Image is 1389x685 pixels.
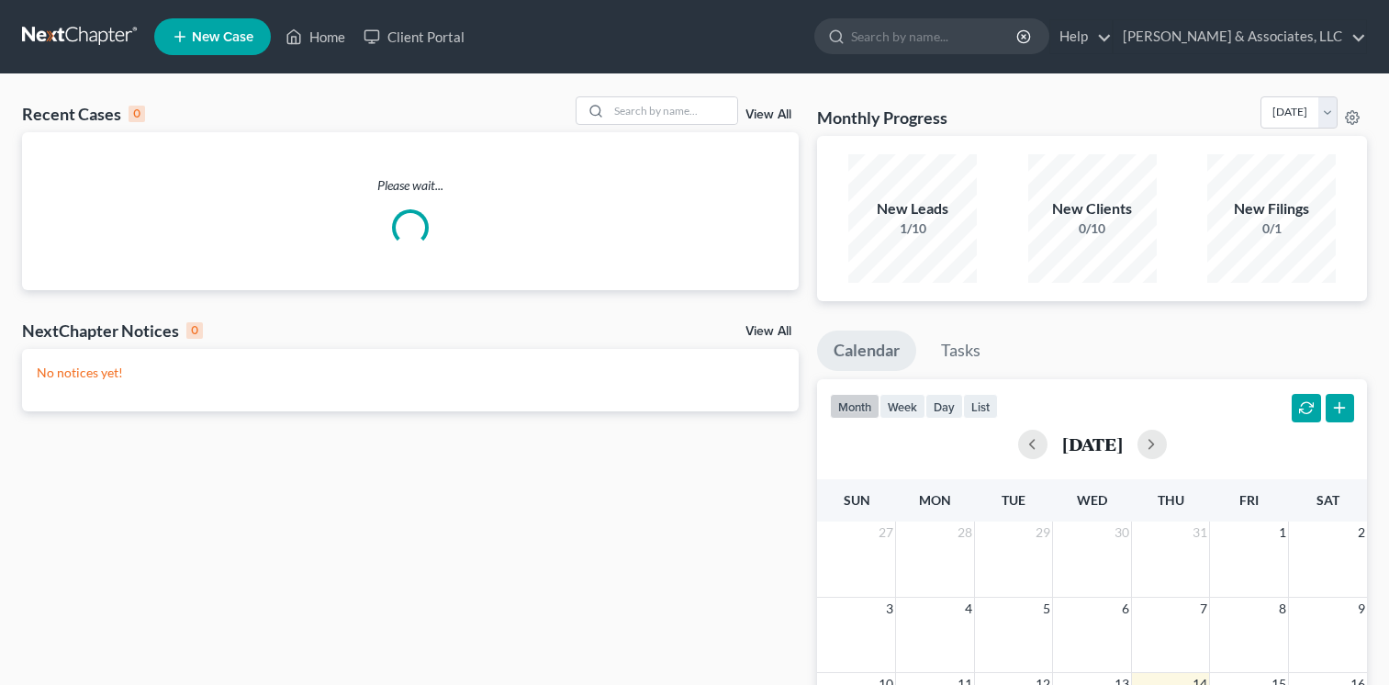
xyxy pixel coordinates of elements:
span: 5 [1041,598,1052,620]
a: Home [276,20,354,53]
span: Sun [844,492,870,508]
a: [PERSON_NAME] & Associates, LLC [1114,20,1366,53]
p: Please wait... [22,176,799,195]
a: Client Portal [354,20,474,53]
span: Tue [1002,492,1025,508]
a: Calendar [817,331,916,371]
a: View All [745,108,791,121]
div: New Leads [848,198,977,219]
span: 28 [956,522,974,544]
input: Search by name... [851,19,1019,53]
div: New Filings [1207,198,1336,219]
div: 0/1 [1207,219,1336,238]
span: 8 [1277,598,1288,620]
h2: [DATE] [1062,434,1123,454]
span: Thu [1158,492,1184,508]
span: 27 [877,522,895,544]
span: 2 [1356,522,1367,544]
span: 1 [1277,522,1288,544]
a: View All [745,325,791,338]
span: 6 [1120,598,1131,620]
div: New Clients [1028,198,1157,219]
span: 7 [1198,598,1209,620]
span: Wed [1077,492,1107,508]
input: Search by name... [609,97,737,124]
span: 31 [1191,522,1209,544]
a: Tasks [924,331,997,371]
button: month [830,394,879,419]
span: New Case [192,30,253,44]
a: Help [1050,20,1112,53]
div: 0 [129,106,145,122]
span: 4 [963,598,974,620]
span: 3 [884,598,895,620]
span: Fri [1239,492,1259,508]
p: No notices yet! [37,364,784,382]
h3: Monthly Progress [817,107,947,129]
button: week [879,394,925,419]
button: day [925,394,963,419]
span: 30 [1113,522,1131,544]
div: Recent Cases [22,103,145,125]
span: Sat [1316,492,1339,508]
div: 1/10 [848,219,977,238]
button: list [963,394,998,419]
div: NextChapter Notices [22,320,203,342]
span: 29 [1034,522,1052,544]
span: Mon [919,492,951,508]
div: 0/10 [1028,219,1157,238]
div: 0 [186,322,203,339]
span: 9 [1356,598,1367,620]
